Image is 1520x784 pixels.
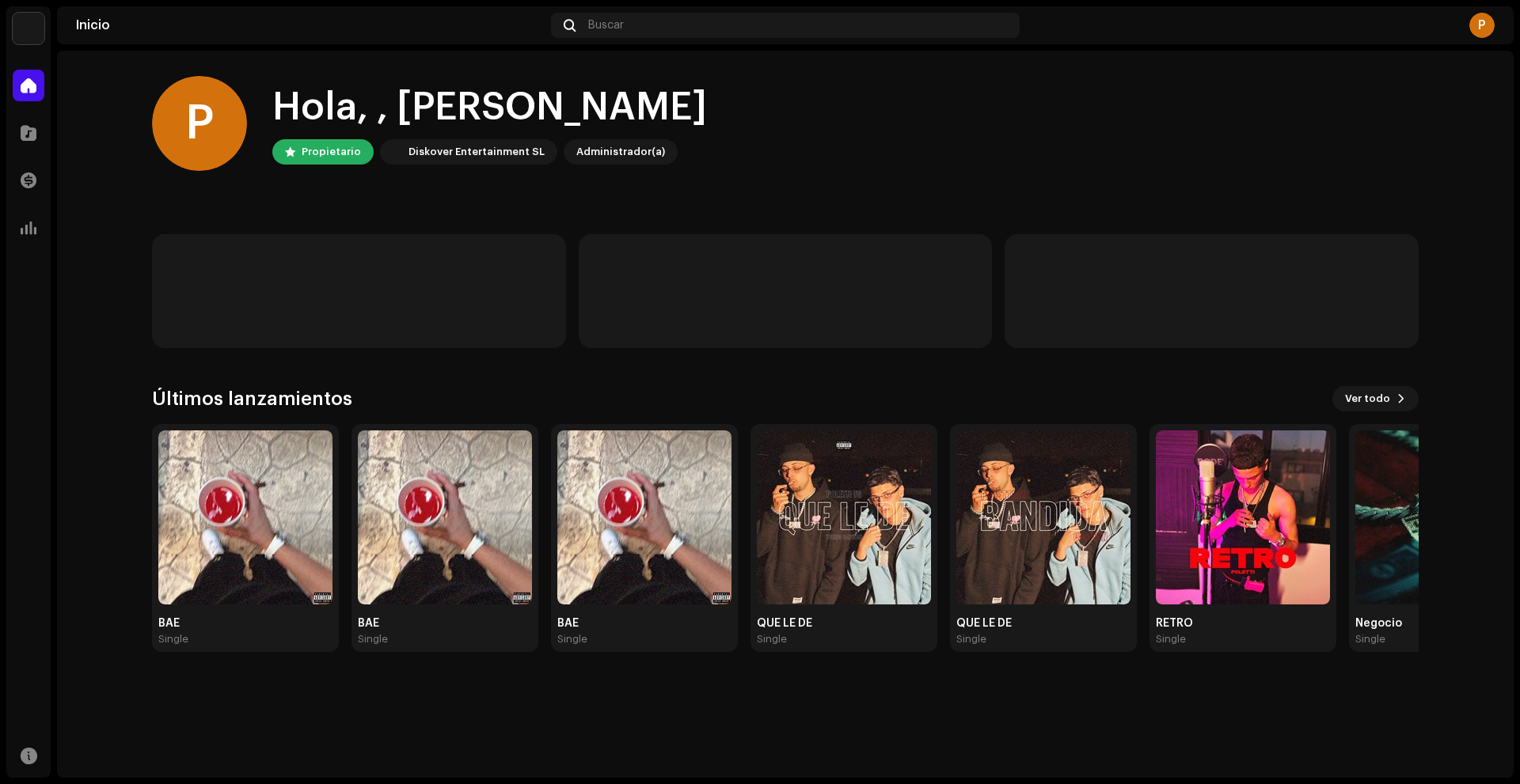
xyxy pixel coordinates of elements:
div: BAE [358,617,532,630]
span: Ver todo [1345,383,1390,415]
div: Administrador(a) [576,142,665,161]
div: Single [557,633,587,646]
img: d1747849-438c-4c0d-be88-f3294cd7d3f0 [358,430,532,604]
div: Single [757,633,787,646]
div: QUE LE DE [956,617,1130,630]
div: Inicio [76,19,545,32]
div: P [1469,13,1495,38]
h3: Últimos lanzamientos [152,386,352,411]
img: c55f47e2-33de-481b-a35b-b14aa06db02e [1156,430,1330,604]
button: Ver todo [1332,386,1419,411]
div: Single [358,633,388,646]
img: 7cc214a0-3cb1-414a-acd9-152dc093b0ed [557,430,731,604]
div: Single [956,633,986,646]
div: Single [1156,633,1186,646]
div: RETRO [1156,617,1330,630]
div: Single [158,633,188,646]
div: P [152,76,247,171]
div: Single [1355,633,1385,646]
img: cea218c2-0723-4c0b-b36b-371d30cbab32 [956,430,1130,604]
div: Hola, , [PERSON_NAME] [272,82,707,133]
img: 297a105e-aa6c-4183-9ff4-27133c00f2e2 [13,13,44,44]
div: Propietario [302,142,361,161]
div: Diskover Entertainment SL [408,142,545,161]
img: 67b0da89-1ba3-46a6-8d97-2bbb5e55b12b [757,430,931,604]
img: 297a105e-aa6c-4183-9ff4-27133c00f2e2 [383,142,402,161]
div: BAE [158,617,332,630]
div: QUE LE DE [757,617,931,630]
img: 900ddc61-f1f4-4d8f-afd6-8769d3b2ab80 [158,430,332,604]
div: BAE [557,617,731,630]
span: Buscar [588,19,624,32]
